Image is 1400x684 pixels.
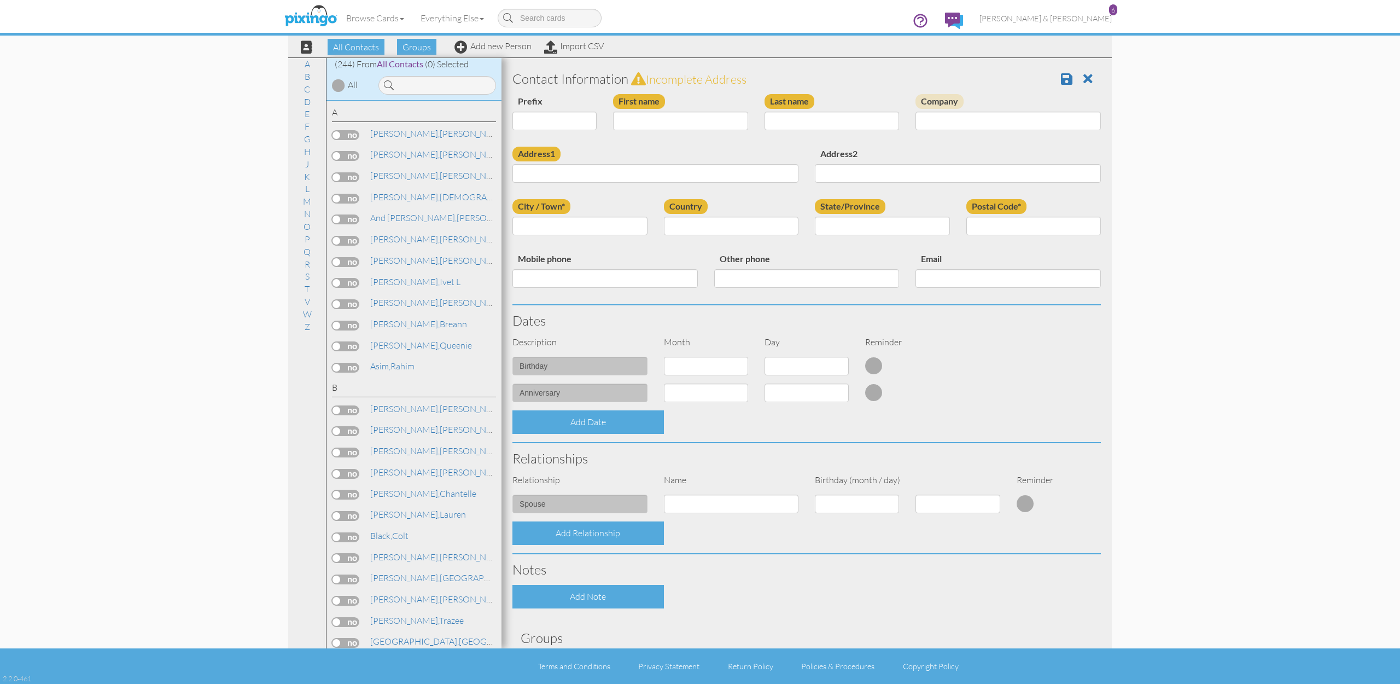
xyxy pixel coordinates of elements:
div: Reminder [857,336,958,349]
a: [PERSON_NAME] [369,423,509,436]
a: G [299,132,316,146]
a: T [299,282,315,295]
a: Queenie [369,339,473,352]
a: L [300,182,315,195]
span: [PERSON_NAME], [370,488,440,499]
span: Asim, [370,361,390,372]
div: Add Relationship [512,521,664,545]
a: F [299,120,315,133]
span: [PERSON_NAME], [370,594,440,605]
span: Black, [370,530,392,541]
div: Description [504,336,656,349]
label: Country [664,199,708,214]
span: [PERSON_NAME], [370,170,440,181]
h3: Groups [521,631,1093,645]
a: [GEOGRAPHIC_DATA] [369,571,528,584]
span: [GEOGRAPHIC_DATA], [370,636,459,647]
div: Day [756,336,857,349]
img: pixingo logo [282,3,340,30]
span: [PERSON_NAME], [370,192,440,202]
a: Copyright Policy [903,662,959,671]
span: (0) Selected [425,59,469,69]
a: Privacy Statement [638,662,699,671]
div: Relationship [504,474,656,486]
label: State/Province [815,199,885,214]
h3: Relationships [512,451,1101,466]
label: Address1 [512,147,561,161]
span: [PERSON_NAME], [370,467,440,478]
label: Prefix [512,94,548,109]
a: S [300,270,315,283]
div: Reminder [1008,474,1059,486]
a: Lauren [369,508,467,521]
a: Trazee [369,614,465,627]
a: Ivet L [369,275,462,288]
span: [PERSON_NAME], [370,572,440,583]
span: [PERSON_NAME], [370,552,440,563]
a: Browse Cards [338,4,412,32]
input: (e.g. Friend, Daughter) [512,495,647,513]
div: Add Note [512,585,664,608]
a: [PERSON_NAME] [369,148,509,161]
a: K [299,170,316,183]
span: All Contacts [328,39,384,55]
a: J [300,158,314,171]
label: Address2 [815,147,863,161]
h3: Notes [512,563,1101,577]
span: [PERSON_NAME], [370,234,440,245]
div: 2.2.0-461 [3,674,31,683]
div: Name [656,474,807,486]
span: [PERSON_NAME], [370,509,440,520]
a: H [299,145,316,158]
div: B [332,381,496,397]
a: E [299,107,315,120]
a: W [297,308,317,321]
div: Add Date [512,410,664,434]
span: [PERSON_NAME], [370,297,440,308]
input: Search cards [498,9,602,27]
a: Colt [369,529,410,542]
a: P [299,233,316,246]
span: [PERSON_NAME], [370,318,440,329]
span: [PERSON_NAME], [370,340,440,351]
a: [PERSON_NAME] [369,444,509,457]
a: Terms and Conditions [538,662,610,671]
a: Q [298,245,316,258]
span: [PERSON_NAME], [370,255,440,266]
span: [PERSON_NAME], [370,424,440,435]
a: Return Policy [728,662,773,671]
a: [PERSON_NAME] [369,233,509,246]
span: [PERSON_NAME], [370,128,440,139]
a: Breann [369,317,468,331]
label: Mobile phone [512,252,577,266]
h3: Dates [512,314,1101,328]
a: [PERSON_NAME] [369,169,509,182]
a: [DEMOGRAPHIC_DATA] [369,190,536,204]
a: Policies & Procedures [801,662,874,671]
a: [GEOGRAPHIC_DATA] [369,635,547,648]
a: [PERSON_NAME] [369,254,509,267]
span: [PERSON_NAME], [370,445,440,456]
span: Groups [397,39,436,55]
span: [PERSON_NAME], [370,403,440,414]
a: D [299,95,316,108]
span: All Contacts [377,59,423,69]
img: comments.svg [945,13,963,29]
div: All [348,79,358,91]
span: [PERSON_NAME], [370,615,439,626]
a: Everything Else [412,4,492,32]
a: Import CSV [544,40,604,51]
a: Add new Person [454,40,532,51]
a: [PERSON_NAME] & [PERSON_NAME] 6 [971,4,1120,32]
a: [PERSON_NAME] [369,550,509,564]
span: [PERSON_NAME], [370,276,440,287]
a: Z [299,320,316,333]
h3: Contact Information [512,72,1101,86]
span: [PERSON_NAME], [370,149,440,160]
a: [PERSON_NAME] [369,211,604,224]
a: Chantelle [369,487,477,500]
a: N [299,207,316,221]
a: C [299,83,316,96]
div: A [332,106,496,122]
label: First name [613,94,665,109]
